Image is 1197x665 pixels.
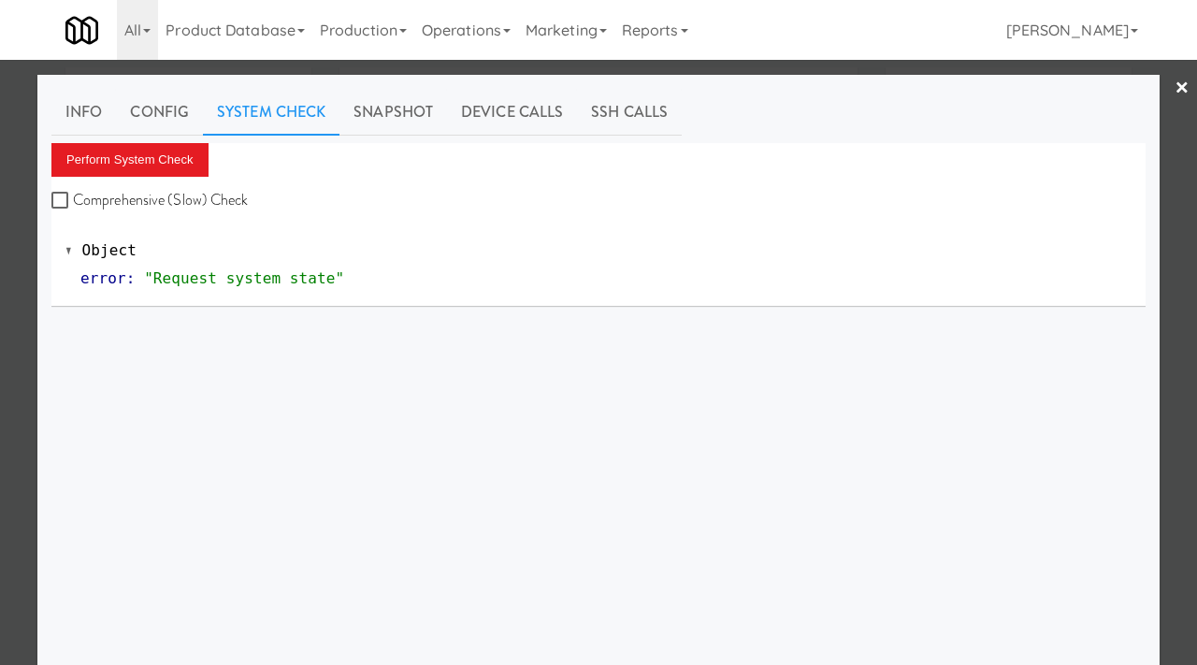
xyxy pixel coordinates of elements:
a: SSH Calls [577,89,682,136]
label: Comprehensive (Slow) Check [51,186,249,214]
a: Device Calls [447,89,577,136]
img: Micromart [65,14,98,47]
a: Info [51,89,116,136]
a: System Check [203,89,339,136]
a: Snapshot [339,89,447,136]
span: Object [82,241,137,259]
span: error [80,269,126,287]
span: : [126,269,136,287]
input: Comprehensive (Slow) Check [51,194,73,209]
a: Config [116,89,203,136]
a: × [1175,60,1190,118]
span: "Request system state" [144,269,344,287]
button: Perform System Check [51,143,209,177]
